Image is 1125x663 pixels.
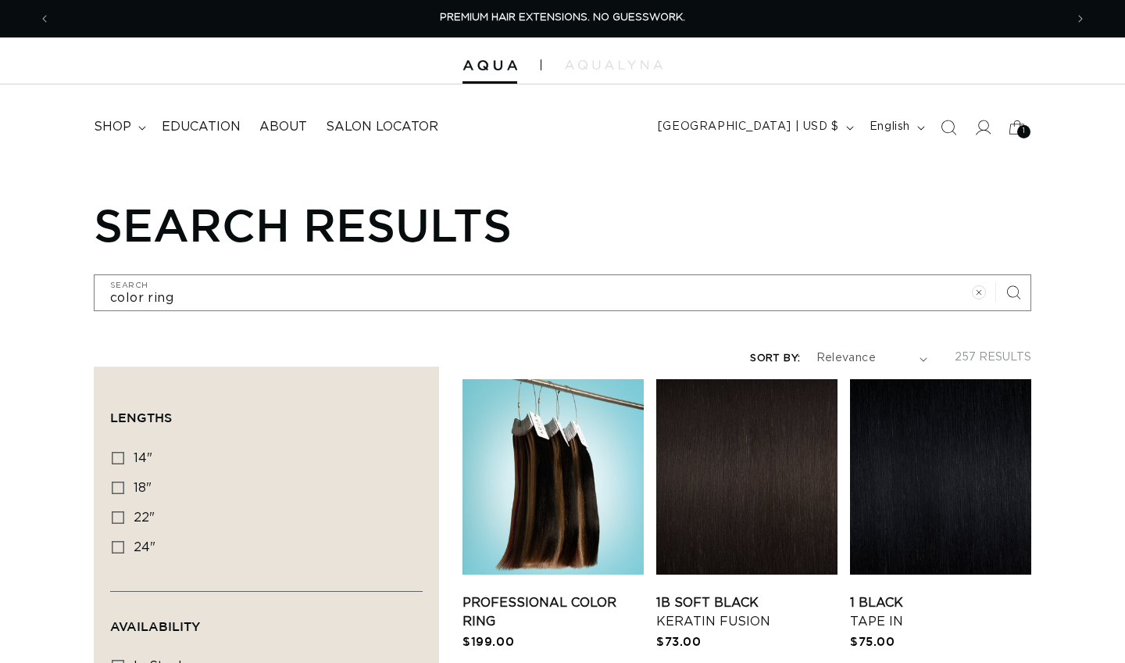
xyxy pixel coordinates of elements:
[152,109,250,145] a: Education
[750,353,800,364] label: Sort by:
[94,119,131,135] span: shop
[860,113,931,142] button: English
[656,593,837,631] a: 1B Soft Black Keratin Fusion
[870,119,910,135] span: English
[134,541,155,554] span: 24"
[996,275,1030,310] button: Search
[94,198,1031,251] h1: Search results
[162,119,241,135] span: Education
[259,119,307,135] span: About
[955,352,1031,363] span: 257 results
[134,511,155,524] span: 22"
[316,109,448,145] a: Salon Locator
[462,60,517,71] img: Aqua Hair Extensions
[134,482,152,494] span: 18"
[850,593,1031,631] a: 1 Black Tape In
[565,60,662,70] img: aqualyna.com
[326,119,438,135] span: Salon Locator
[462,593,644,631] a: Professional Color Ring
[658,119,839,135] span: [GEOGRAPHIC_DATA] | USD $
[1063,4,1098,34] button: Next announcement
[110,383,423,439] summary: Lengths (0 selected)
[27,4,62,34] button: Previous announcement
[1023,125,1026,138] span: 1
[250,109,316,145] a: About
[931,110,966,145] summary: Search
[440,13,685,23] span: PREMIUM HAIR EXTENSIONS. NO GUESSWORK.
[110,619,200,633] span: Availability
[648,113,860,142] button: [GEOGRAPHIC_DATA] | USD $
[110,410,172,425] span: Lengths
[95,275,1030,310] input: Search
[110,592,423,648] summary: Availability (0 selected)
[84,109,152,145] summary: shop
[134,452,152,464] span: 14"
[962,275,996,310] button: Clear search term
